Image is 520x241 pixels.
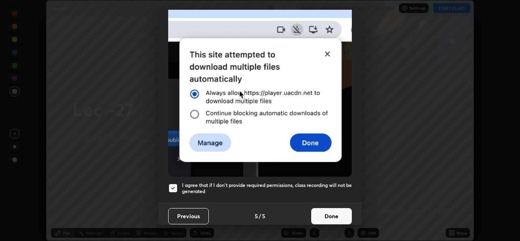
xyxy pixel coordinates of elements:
[182,182,352,195] h5: I agree that if I don't provide required permissions, class recording will not be generated
[311,208,352,224] button: Done
[168,208,209,224] button: Previous
[262,212,265,220] h4: 5
[259,212,261,220] h4: /
[255,212,258,220] h4: 5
